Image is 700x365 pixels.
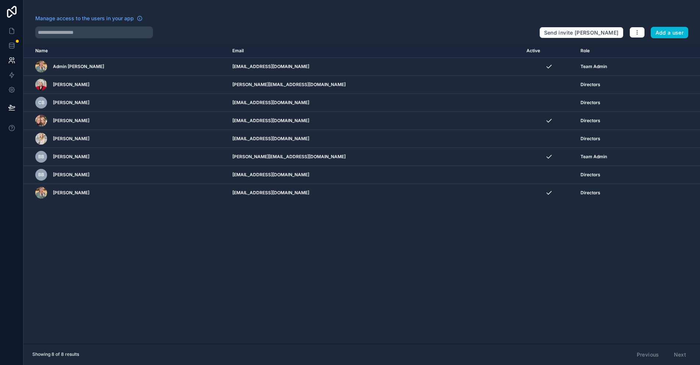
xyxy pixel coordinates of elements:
span: [PERSON_NAME] [53,82,89,88]
td: [PERSON_NAME][EMAIL_ADDRESS][DOMAIN_NAME] [228,76,522,94]
button: Add a user [651,27,689,39]
span: Directors [581,100,600,106]
span: Team Admin [581,154,607,160]
span: Directors [581,118,600,124]
span: CB [38,100,44,106]
span: Directors [581,190,600,196]
td: [EMAIL_ADDRESS][DOMAIN_NAME] [228,166,522,184]
a: Manage access to the users in your app [35,15,143,22]
td: [EMAIL_ADDRESS][DOMAIN_NAME] [228,184,522,202]
span: BB [38,154,44,160]
span: [PERSON_NAME] [53,190,89,196]
span: Manage access to the users in your app [35,15,134,22]
span: Team Admin [581,64,607,70]
span: [PERSON_NAME] [53,154,89,160]
div: scrollable content [24,44,700,344]
span: [PERSON_NAME] [53,136,89,142]
span: Admin [PERSON_NAME] [53,64,104,70]
span: Showing 8 of 8 results [32,351,79,357]
td: [EMAIL_ADDRESS][DOMAIN_NAME] [228,58,522,76]
th: Role [576,44,661,58]
th: Email [228,44,522,58]
span: Directors [581,172,600,178]
button: Send invite [PERSON_NAME] [539,27,624,39]
td: [PERSON_NAME][EMAIL_ADDRESS][DOMAIN_NAME] [228,148,522,166]
span: [PERSON_NAME] [53,172,89,178]
th: Name [24,44,228,58]
td: [EMAIL_ADDRESS][DOMAIN_NAME] [228,130,522,148]
span: BB [38,172,44,178]
span: [PERSON_NAME] [53,100,89,106]
td: [EMAIL_ADDRESS][DOMAIN_NAME] [228,94,522,112]
span: Directors [581,82,600,88]
span: Directors [581,136,600,142]
td: [EMAIL_ADDRESS][DOMAIN_NAME] [228,112,522,130]
th: Active [522,44,576,58]
span: [PERSON_NAME] [53,118,89,124]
